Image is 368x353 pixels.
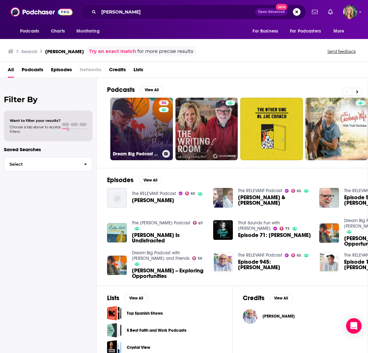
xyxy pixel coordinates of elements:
button: Bob GoffBob Goff [243,306,358,327]
a: 65 [291,189,302,193]
a: Don Miller & Bob Goff [238,195,312,206]
button: open menu [15,25,47,37]
span: Episode 945: [PERSON_NAME] [238,259,312,270]
button: View All [124,294,148,302]
a: The Matthew West Podcast [132,220,190,226]
span: for more precise results [137,48,193,55]
a: Show notifications dropdown [325,6,335,17]
p: Saved Searches [4,146,93,152]
a: That Sounds Fun with Annie F. Downs [238,220,280,231]
a: Episode 945: Bob Goff [238,259,312,270]
a: 56 [192,256,203,260]
a: PodcastsView All [107,86,163,94]
a: EpisodesView All [107,176,162,184]
a: Podcasts [22,64,43,78]
a: Lists [134,64,143,78]
a: Bob Goff -- Exploring Opportunities [319,223,339,243]
span: Episode 71: [PERSON_NAME] [238,232,311,238]
img: Episode 598: Bob Goff [319,188,339,208]
img: Bob Goff -- Exploring Opportunities [107,256,127,275]
a: The RELEVANT Podcast [132,191,176,196]
img: Bob Goff [243,309,257,324]
a: Bob Goff [132,198,174,203]
span: Choose a tab above to access filters. [10,125,61,134]
span: For Podcasters [290,27,321,36]
a: Crystal View [127,344,150,351]
h2: Episodes [107,176,134,184]
a: Show notifications dropdown [309,6,320,17]
a: 65 [291,253,302,257]
span: [PERSON_NAME] -- Exploring Opportunities [132,268,205,279]
h2: Podcasts [107,86,135,94]
a: Top Spanish Shows [127,310,163,317]
button: Select [4,157,93,172]
a: The RELEVANT Podcast [238,188,282,193]
span: 65 [297,190,301,192]
span: Networks [80,64,101,78]
a: Episode 945: Bob Goff [213,252,233,272]
span: 65 [191,192,195,195]
button: open menu [329,25,353,37]
button: open menu [72,25,108,37]
button: Open AdvancedNew [255,8,288,16]
a: 73 [280,227,290,230]
span: Charts [51,27,65,36]
a: CreditsView All [243,294,293,302]
a: 56Dream Big Podcast with [PERSON_NAME] and Friends [110,98,173,160]
a: Top Spanish Shows [107,306,122,320]
span: New [276,4,287,10]
a: Bob Goff Is Undistracted [132,232,205,243]
a: Credits [109,64,126,78]
span: 56 [198,257,202,260]
input: Search podcasts, credits, & more... [99,7,255,17]
a: 67 [193,221,203,225]
span: Select [4,162,79,166]
a: All [8,64,14,78]
span: 73 [285,227,290,230]
span: Want to filter your results? [10,118,61,123]
a: Try an exact match [89,48,136,55]
span: More [333,27,344,36]
button: Send feedback [325,49,358,54]
h3: [PERSON_NAME] [45,48,84,54]
a: Bob Goff -- Exploring Opportunities [132,268,205,279]
img: Episode 1125: Bob Goff [319,252,339,272]
button: View All [139,176,162,184]
a: 5 Best Faith and Work Podcasts [107,323,122,338]
button: open menu [248,25,286,37]
a: Episodes [51,64,72,78]
a: Dream Big Podcast with Bob Goff and Friends [132,250,190,261]
img: Podchaser - Follow, Share and Rate Podcasts [11,6,73,18]
button: open menu [286,25,330,37]
h3: Search [21,48,37,54]
span: 67 [198,222,203,225]
img: Bob Goff [107,188,127,208]
h2: Credits [243,294,264,302]
h3: Dream Big Podcast with [PERSON_NAME] and Friends [113,151,160,157]
span: 56 [162,100,166,106]
img: Don Miller & Bob Goff [213,188,233,208]
a: ListsView All [107,294,148,302]
span: 65 [297,254,301,257]
a: Bob Goff [263,314,295,319]
img: Bob Goff Is Undistracted [107,223,127,243]
span: Open Advanced [258,10,285,14]
span: Podcasts [20,27,39,36]
button: Show profile menu [343,5,357,19]
div: Open Intercom Messenger [346,318,362,334]
img: Episode 71: Bob Goff [213,220,233,240]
